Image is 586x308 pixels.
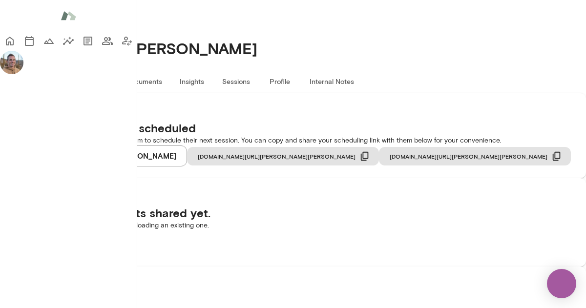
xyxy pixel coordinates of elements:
[12,221,574,230] p: Start by creating a new document or uploading an existing one.
[198,152,356,160] span: [DOMAIN_NAME][URL][PERSON_NAME][PERSON_NAME]
[61,6,76,25] img: Mento
[12,136,574,145] p: Consider reaching out to encourage them to schedule their next session. You can copy and share yo...
[59,31,78,51] button: Insights
[258,69,302,93] button: Profile
[98,31,117,51] button: Members
[118,69,170,93] button: Documents
[12,120,574,136] h5: No upcoming sessions scheduled
[20,31,39,51] button: Sessions
[302,69,362,93] button: Internal Notes
[39,31,59,51] button: Growth Plan
[12,205,574,221] h5: There are no documents shared yet.
[170,69,214,93] button: Insights
[379,147,571,165] button: [DOMAIN_NAME][URL][PERSON_NAME][PERSON_NAME]
[187,147,379,165] button: [DOMAIN_NAME][URL][PERSON_NAME][PERSON_NAME]
[390,152,547,160] span: [DOMAIN_NAME][URL][PERSON_NAME][PERSON_NAME]
[78,31,98,51] button: Documents
[214,69,258,93] button: Sessions
[8,274,578,286] h6: Internal Notes
[117,31,137,51] button: Client app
